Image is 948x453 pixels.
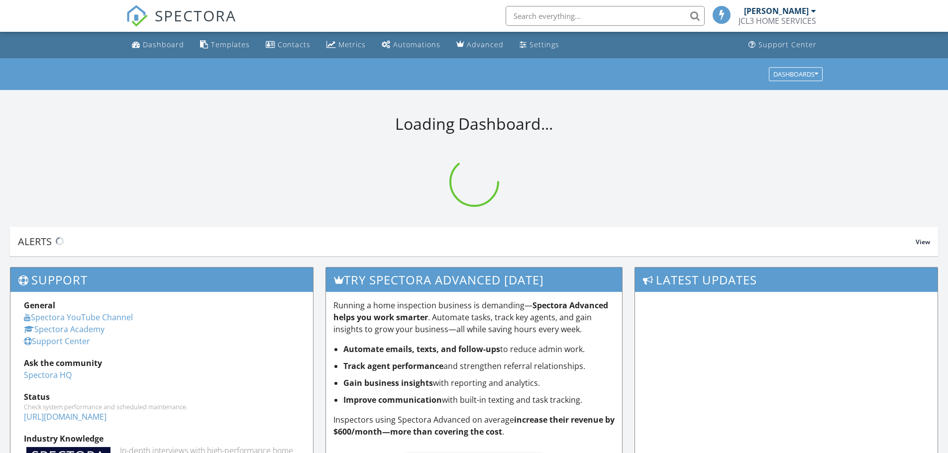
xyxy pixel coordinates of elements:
[744,6,809,16] div: [PERSON_NAME]
[24,312,133,323] a: Spectora YouTube Channel
[278,40,311,49] div: Contacts
[196,36,254,54] a: Templates
[343,343,615,355] li: to reduce admin work.
[343,394,442,405] strong: Improve communication
[916,238,930,246] span: View
[211,40,250,49] div: Templates
[24,324,105,335] a: Spectora Academy
[143,40,184,49] div: Dashboard
[467,40,504,49] div: Advanced
[333,300,608,323] strong: Spectora Advanced helps you work smarter
[343,377,615,389] li: with reporting and analytics.
[506,6,705,26] input: Search everything...
[326,268,623,292] h3: Try spectora advanced [DATE]
[24,336,90,347] a: Support Center
[24,357,300,369] div: Ask the community
[24,300,55,311] strong: General
[758,40,817,49] div: Support Center
[126,13,236,34] a: SPECTORA
[343,360,615,372] li: and strengthen referral relationships.
[24,433,300,445] div: Industry Knowledge
[343,377,433,388] strong: Gain business insights
[24,391,300,403] div: Status
[24,369,72,380] a: Spectora HQ
[24,403,300,411] div: Check system performance and scheduled maintenance.
[452,36,508,54] a: Advanced
[529,40,559,49] div: Settings
[338,40,366,49] div: Metrics
[333,414,615,437] strong: increase their revenue by $600/month—more than covering the cost
[343,361,443,371] strong: Track agent performance
[769,67,823,81] button: Dashboards
[744,36,821,54] a: Support Center
[128,36,188,54] a: Dashboard
[635,268,938,292] h3: Latest Updates
[126,5,148,27] img: The Best Home Inspection Software - Spectora
[516,36,563,54] a: Settings
[333,299,615,335] p: Running a home inspection business is demanding— . Automate tasks, track key agents, and gain ins...
[322,36,370,54] a: Metrics
[24,411,106,422] a: [URL][DOMAIN_NAME]
[393,40,440,49] div: Automations
[738,16,816,26] div: JCL3 HOME SERVICES
[333,414,615,438] p: Inspectors using Spectora Advanced on average .
[262,36,315,54] a: Contacts
[18,235,916,248] div: Alerts
[378,36,444,54] a: Automations (Basic)
[343,344,500,355] strong: Automate emails, texts, and follow-ups
[155,5,236,26] span: SPECTORA
[343,394,615,406] li: with built-in texting and task tracking.
[773,71,818,78] div: Dashboards
[10,268,313,292] h3: Support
